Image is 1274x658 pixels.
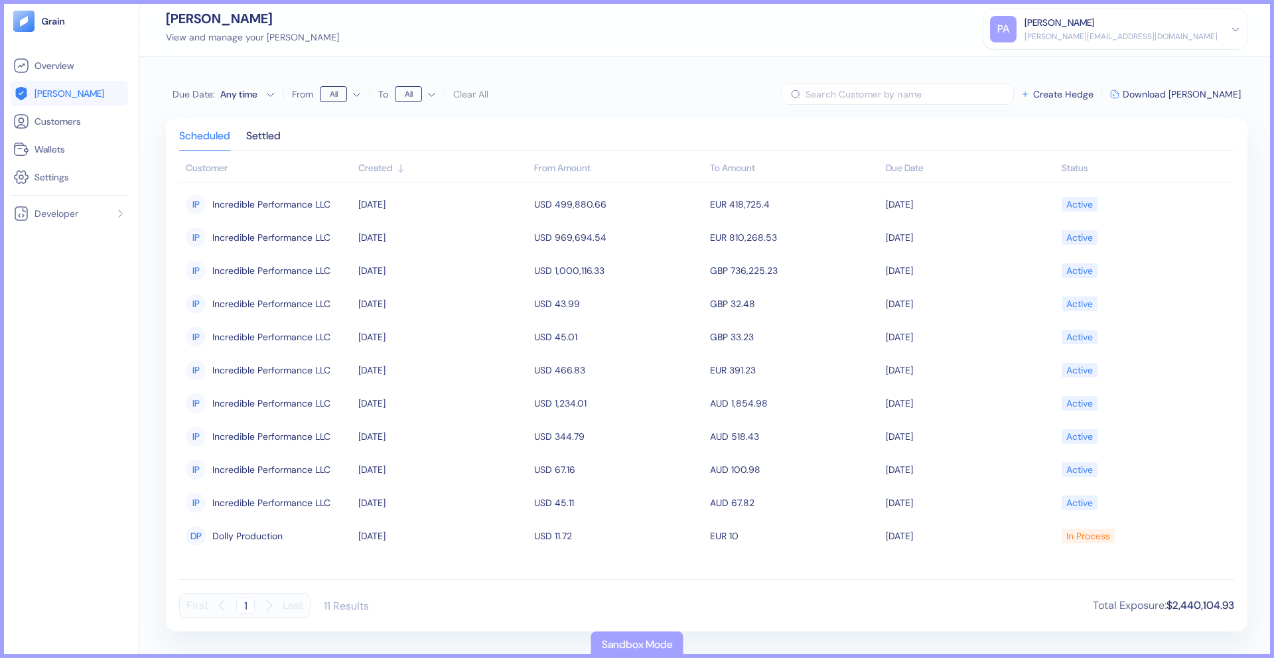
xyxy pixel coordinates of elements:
[246,131,281,150] div: Settled
[395,84,437,105] button: To
[355,519,531,553] td: [DATE]
[186,294,206,314] div: IP
[1025,16,1094,30] div: [PERSON_NAME]
[886,161,1055,175] div: Sort ascending
[35,143,65,156] span: Wallets
[13,113,125,129] a: Customers
[531,453,707,486] td: USD 67.16
[707,287,883,320] td: GBP 32.48
[1066,226,1093,249] div: Active
[1110,90,1241,99] button: Download [PERSON_NAME]
[531,188,707,221] td: USD 499,880.66
[179,156,355,182] th: Customer
[35,87,104,100] span: [PERSON_NAME]
[355,287,531,320] td: [DATE]
[212,525,283,547] span: Dolly Production
[355,453,531,486] td: [DATE]
[212,492,330,514] span: Incredible Performance LLC
[358,161,528,175] div: Sort ascending
[355,387,531,420] td: [DATE]
[1066,525,1110,547] div: In Process
[220,88,260,101] div: Any time
[1066,392,1093,415] div: Active
[186,194,206,214] div: IP
[173,88,215,101] span: Due Date :
[1021,90,1094,99] button: Create Hedge
[707,420,883,453] td: AUD 518.43
[707,254,883,287] td: GBP 736,225.23
[1066,425,1093,448] div: Active
[990,16,1017,42] div: PA
[1093,598,1234,614] div: Total Exposure :
[35,59,74,72] span: Overview
[707,188,883,221] td: EUR 418,725.4
[531,254,707,287] td: USD 1,000,116.33
[531,221,707,254] td: USD 969,694.54
[531,387,707,420] td: USD 1,234.01
[355,221,531,254] td: [DATE]
[883,453,1058,486] td: [DATE]
[186,228,206,247] div: IP
[166,31,339,44] div: View and manage your [PERSON_NAME]
[1025,31,1218,42] div: [PERSON_NAME][EMAIL_ADDRESS][DOMAIN_NAME]
[186,593,208,618] button: First
[883,519,1058,553] td: [DATE]
[707,453,883,486] td: AUD 100.98
[166,12,339,25] div: [PERSON_NAME]
[355,354,531,387] td: [DATE]
[324,599,369,613] div: 11 Results
[378,90,388,99] label: To
[186,327,206,347] div: IP
[1167,598,1234,612] span: $2,440,104.93
[212,193,330,216] span: Incredible Performance LLC
[320,84,362,105] button: From
[883,420,1058,453] td: [DATE]
[531,519,707,553] td: USD 11.72
[531,156,707,182] th: From Amount
[186,493,206,513] div: IP
[883,387,1058,420] td: [DATE]
[35,170,69,184] span: Settings
[186,393,206,413] div: IP
[212,293,330,315] span: Incredible Performance LLC
[1123,90,1241,99] span: Download [PERSON_NAME]
[707,320,883,354] td: GBP 33.23
[212,259,330,282] span: Incredible Performance LLC
[531,320,707,354] td: USD 45.01
[1066,326,1093,348] div: Active
[35,115,81,128] span: Customers
[186,360,206,380] div: IP
[1066,259,1093,282] div: Active
[13,169,125,185] a: Settings
[883,320,1058,354] td: [DATE]
[883,221,1058,254] td: [DATE]
[186,261,206,281] div: IP
[707,221,883,254] td: EUR 810,268.53
[13,11,35,32] img: logo-tablet-V2.svg
[806,84,1014,105] input: Search Customer by name
[531,420,707,453] td: USD 344.79
[1066,492,1093,514] div: Active
[883,486,1058,519] td: [DATE]
[707,387,883,420] td: AUD 1,854.98
[35,207,78,220] span: Developer
[531,354,707,387] td: USD 466.83
[179,131,230,150] div: Scheduled
[41,17,66,26] img: logo
[707,156,883,182] th: To Amount
[355,420,531,453] td: [DATE]
[1066,293,1093,315] div: Active
[283,593,303,618] button: Last
[883,354,1058,387] td: [DATE]
[355,320,531,354] td: [DATE]
[13,141,125,157] a: Wallets
[292,90,313,99] label: From
[1066,458,1093,481] div: Active
[355,486,531,519] td: [DATE]
[186,526,206,546] div: DP
[883,287,1058,320] td: [DATE]
[355,254,531,287] td: [DATE]
[212,425,330,448] span: Incredible Performance LLC
[212,226,330,249] span: Incredible Performance LLC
